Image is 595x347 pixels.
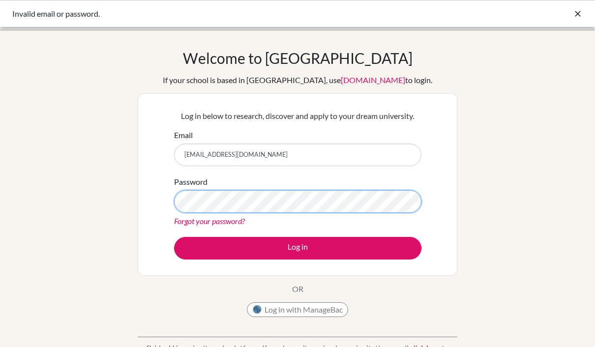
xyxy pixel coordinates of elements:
[12,8,435,20] div: Invalid email or password.
[183,49,413,67] h1: Welcome to [GEOGRAPHIC_DATA]
[163,74,432,86] div: If your school is based in [GEOGRAPHIC_DATA], use to login.
[292,283,303,295] p: OR
[247,302,348,317] button: Log in with ManageBac
[174,129,193,141] label: Email
[174,110,421,122] p: Log in below to research, discover and apply to your dream university.
[174,237,421,260] button: Log in
[174,216,245,226] a: Forgot your password?
[174,176,208,188] label: Password
[341,75,405,85] a: [DOMAIN_NAME]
